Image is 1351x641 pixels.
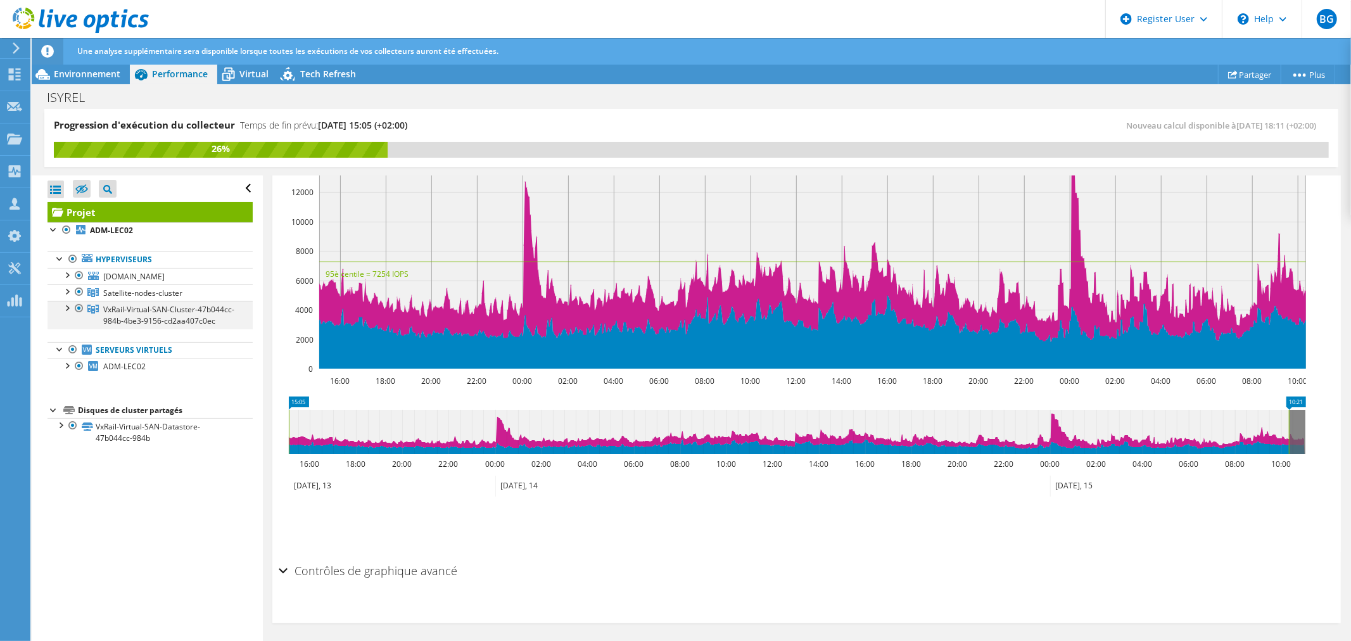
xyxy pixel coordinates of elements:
[330,376,350,386] text: 16:00
[1225,459,1245,469] text: 08:00
[531,459,551,469] text: 02:00
[877,376,897,386] text: 16:00
[54,68,120,80] span: Environnement
[318,119,407,131] span: [DATE] 15:05 (+02:00)
[1271,459,1291,469] text: 10:00
[578,459,597,469] text: 04:00
[855,459,875,469] text: 16:00
[392,459,412,469] text: 20:00
[948,459,967,469] text: 20:00
[300,459,319,469] text: 16:00
[809,459,828,469] text: 14:00
[48,301,253,329] a: VxRail-Virtual-SAN-Cluster-47b044cc-984b-4be3-9156-cd2aa407c0ec
[103,288,182,298] span: Satellite-nodes-cluster
[923,376,942,386] text: 18:00
[485,459,505,469] text: 00:00
[308,364,313,374] text: 0
[48,222,253,239] a: ADM-LEC02
[1105,376,1125,386] text: 02:00
[48,268,253,284] a: [DOMAIN_NAME]
[48,284,253,301] a: Satellite-nodes-cluster
[1060,376,1079,386] text: 00:00
[1040,459,1060,469] text: 00:00
[1196,376,1216,386] text: 06:00
[300,68,356,80] span: Tech Refresh
[103,304,234,326] span: VxRail-Virtual-SAN-Cluster-47b044cc-984b-4be3-9156-cd2aa407c0ec
[512,376,532,386] text: 00:00
[421,376,441,386] text: 20:00
[1151,376,1170,386] text: 04:00
[54,142,388,156] div: 26%
[77,46,498,56] span: Une analyse supplémentaire sera disponible lorsque toutes les exécutions de vos collecteurs auron...
[1126,120,1322,131] span: Nouveau calcul disponible à
[296,246,314,257] text: 8000
[1132,459,1152,469] text: 04:00
[467,376,486,386] text: 22:00
[295,305,313,315] text: 4000
[968,376,988,386] text: 20:00
[558,376,578,386] text: 02:00
[296,334,314,345] text: 2000
[103,361,146,372] span: ADM-LEC02
[326,269,409,279] text: 95è centile = 7254 IOPS
[279,558,458,583] h2: Contrôles de graphique avancé
[1238,13,1249,25] svg: \n
[1242,376,1262,386] text: 08:00
[604,376,623,386] text: 04:00
[48,359,253,375] a: ADM-LEC02
[1317,9,1337,29] span: BG
[376,376,395,386] text: 18:00
[1281,65,1335,84] a: Plus
[1236,120,1316,131] span: [DATE] 18:11 (+02:00)
[239,68,269,80] span: Virtual
[901,459,921,469] text: 18:00
[296,276,314,286] text: 6000
[103,271,165,282] span: [DOMAIN_NAME]
[649,376,669,386] text: 06:00
[346,459,365,469] text: 18:00
[1086,459,1106,469] text: 02:00
[152,68,208,80] span: Performance
[48,342,253,359] a: Serveurs virtuels
[90,225,133,236] b: ADM-LEC02
[438,459,458,469] text: 22:00
[716,459,736,469] text: 10:00
[48,418,253,446] a: VxRail-Virtual-SAN-Datastore-47b044cc-984b
[41,91,105,105] h1: ISYREL
[624,459,644,469] text: 06:00
[78,403,253,418] div: Disques de cluster partagés
[1179,459,1198,469] text: 06:00
[994,459,1013,469] text: 22:00
[763,459,782,469] text: 12:00
[291,187,314,198] text: 12000
[48,251,253,268] a: Hyperviseurs
[1218,65,1281,84] a: Partager
[240,118,407,132] h4: Temps de fin prévu:
[832,376,851,386] text: 14:00
[291,217,314,227] text: 10000
[1288,376,1307,386] text: 10:00
[786,376,806,386] text: 12:00
[1014,376,1034,386] text: 22:00
[740,376,760,386] text: 10:00
[695,376,714,386] text: 08:00
[48,202,253,222] a: Projet
[670,459,690,469] text: 08:00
